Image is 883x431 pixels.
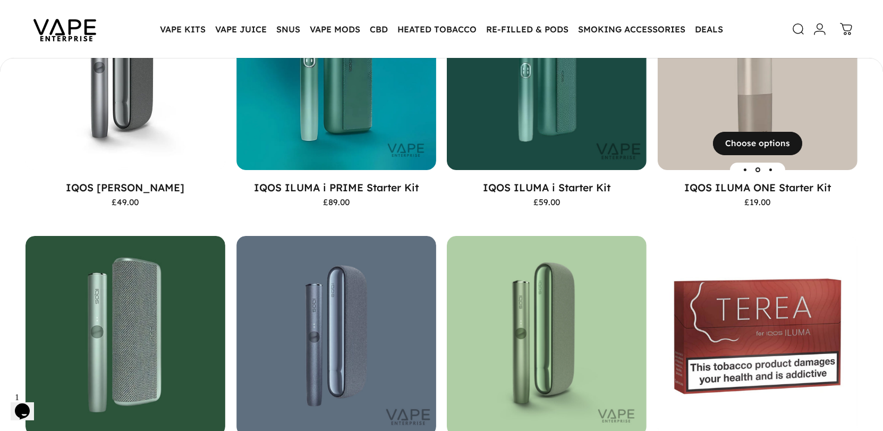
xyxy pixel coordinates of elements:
summary: RE-FILLED & PODS [481,18,573,40]
summary: SMOKING ACCESSORIES [573,18,690,40]
summary: HEATED TOBACCO [393,18,481,40]
a: IQOS [PERSON_NAME] [66,181,184,194]
span: £89.00 [323,198,350,207]
a: IQOS ILUMA i Starter Kit [483,181,610,194]
a: 0 items [835,18,858,41]
summary: VAPE KITS [155,18,210,40]
span: £19.00 [745,198,771,207]
a: IQOS ILUMA ONE Starter Kit [684,181,831,194]
summary: SNUS [271,18,305,40]
nav: Primary [155,18,728,40]
iframe: chat widget [11,388,45,420]
img: Vape Enterprise [17,4,113,54]
span: £59.00 [533,198,560,207]
summary: VAPE JUICE [210,18,271,40]
button: Choose options [713,132,802,155]
span: £49.00 [112,198,139,207]
summary: CBD [365,18,393,40]
summary: VAPE MODS [305,18,365,40]
a: DEALS [690,18,728,40]
a: IQOS ILUMA i PRIME Starter Kit [254,181,419,194]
